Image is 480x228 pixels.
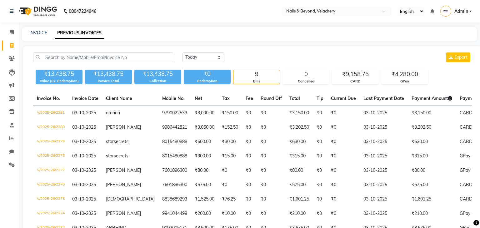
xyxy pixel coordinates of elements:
[33,163,68,178] td: V/2025-26/2277
[283,79,329,84] div: Cancelled
[158,149,191,163] td: 8015480888
[257,106,286,121] td: ₹0
[233,79,280,84] div: Bills
[36,70,82,78] div: ₹13,438.75
[408,135,456,149] td: ₹630.00
[72,110,96,116] span: 03-10-2025
[454,8,468,15] span: Admin
[114,139,128,144] span: secrets
[33,135,68,149] td: V/2025-26/2279
[218,135,242,149] td: ₹30.00
[242,178,257,192] td: ₹0
[257,163,286,178] td: ₹0
[360,206,408,221] td: 03-10-2025
[408,149,456,163] td: ₹315.00
[289,96,300,101] span: Total
[33,106,68,121] td: V/2025-26/2281
[69,2,96,20] b: 08047224946
[286,149,313,163] td: ₹315.00
[242,120,257,135] td: ₹0
[158,106,191,121] td: 9790022533
[332,79,378,84] div: CARD
[327,149,360,163] td: ₹0
[85,70,132,78] div: ₹13,438.75
[195,96,202,101] span: Net
[33,192,68,206] td: V/2025-26/2275
[313,135,327,149] td: ₹0
[327,163,360,178] td: ₹0
[106,196,155,202] span: [DEMOGRAPHIC_DATA]
[286,120,313,135] td: ₹3,202.50
[327,106,360,121] td: ₹0
[360,135,408,149] td: 03-10-2025
[313,163,327,178] td: ₹0
[106,110,120,116] span: grahan
[233,70,280,79] div: 9
[327,206,360,221] td: ₹0
[191,163,218,178] td: ₹80.00
[286,106,313,121] td: ₹3,150.00
[36,78,82,84] div: Value (Ex. Redemption)
[313,192,327,206] td: ₹0
[72,153,96,159] span: 03-10-2025
[158,163,191,178] td: 7601896300
[408,178,456,192] td: ₹575.00
[16,2,59,20] img: logo
[286,192,313,206] td: ₹1,601.25
[327,135,360,149] td: ₹0
[242,206,257,221] td: ₹0
[242,135,257,149] td: ₹0
[327,192,360,206] td: ₹0
[283,70,329,79] div: 0
[327,120,360,135] td: ₹0
[191,120,218,135] td: ₹3,050.00
[257,192,286,206] td: ₹0
[261,96,282,101] span: Round Off
[184,78,231,84] div: Redemption
[158,178,191,192] td: 7601896300
[412,96,452,101] span: Payment Amount
[363,96,404,101] span: Last Payment Date
[360,120,408,135] td: 03-10-2025
[191,192,218,206] td: ₹1,525.00
[184,70,231,78] div: ₹0
[134,70,181,78] div: ₹13,438.75
[460,153,470,159] span: GPay
[191,135,218,149] td: ₹600.00
[106,124,141,130] span: [PERSON_NAME]
[218,120,242,135] td: ₹152.50
[29,30,47,36] a: INVOICE
[286,206,313,221] td: ₹210.00
[106,139,114,144] span: star
[191,149,218,163] td: ₹300.00
[286,178,313,192] td: ₹575.00
[460,196,472,202] span: CARD
[191,178,218,192] td: ₹575.00
[33,206,68,221] td: V/2025-26/2274
[106,96,132,101] span: Client Name
[408,163,456,178] td: ₹80.00
[440,6,451,17] img: Admin
[72,167,96,173] span: 03-10-2025
[191,106,218,121] td: ₹3,000.00
[222,96,230,101] span: Tax
[313,206,327,221] td: ₹0
[55,27,104,39] a: PREVIOUS INVOICES
[332,70,378,79] div: ₹9,158.75
[72,196,96,202] span: 03-10-2025
[313,178,327,192] td: ₹0
[460,211,470,216] span: GPay
[257,120,286,135] td: ₹0
[382,70,428,79] div: ₹4,280.00
[106,153,114,159] span: star
[360,163,408,178] td: 03-10-2025
[360,178,408,192] td: 03-10-2025
[327,178,360,192] td: ₹0
[242,149,257,163] td: ₹0
[408,106,456,121] td: ₹3,150.00
[158,206,191,221] td: 9941044499
[218,178,242,192] td: ₹0
[408,120,456,135] td: ₹3,202.50
[72,96,98,101] span: Invoice Date
[72,182,96,187] span: 03-10-2025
